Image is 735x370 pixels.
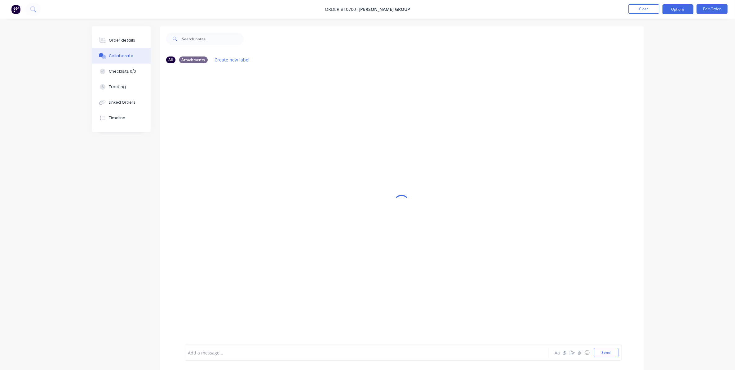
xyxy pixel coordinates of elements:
span: Order #10700 - [325,7,359,12]
button: Options [662,4,693,14]
div: Order details [109,38,135,43]
button: Timeline [92,110,151,126]
div: Linked Orders [109,100,135,105]
button: ☺ [583,349,591,356]
button: Aa [554,349,561,356]
div: Checklists 0/0 [109,69,136,74]
button: Linked Orders [92,95,151,110]
img: Factory [11,5,20,14]
button: Edit Order [697,4,728,14]
button: Order details [92,33,151,48]
button: Tracking [92,79,151,95]
button: @ [561,349,569,356]
button: Send [594,348,618,357]
button: Collaborate [92,48,151,64]
button: Close [628,4,659,14]
div: Collaborate [109,53,133,59]
span: [PERSON_NAME] Group [359,7,410,12]
div: Timeline [109,115,125,121]
div: Tracking [109,84,126,90]
button: Checklists 0/0 [92,64,151,79]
